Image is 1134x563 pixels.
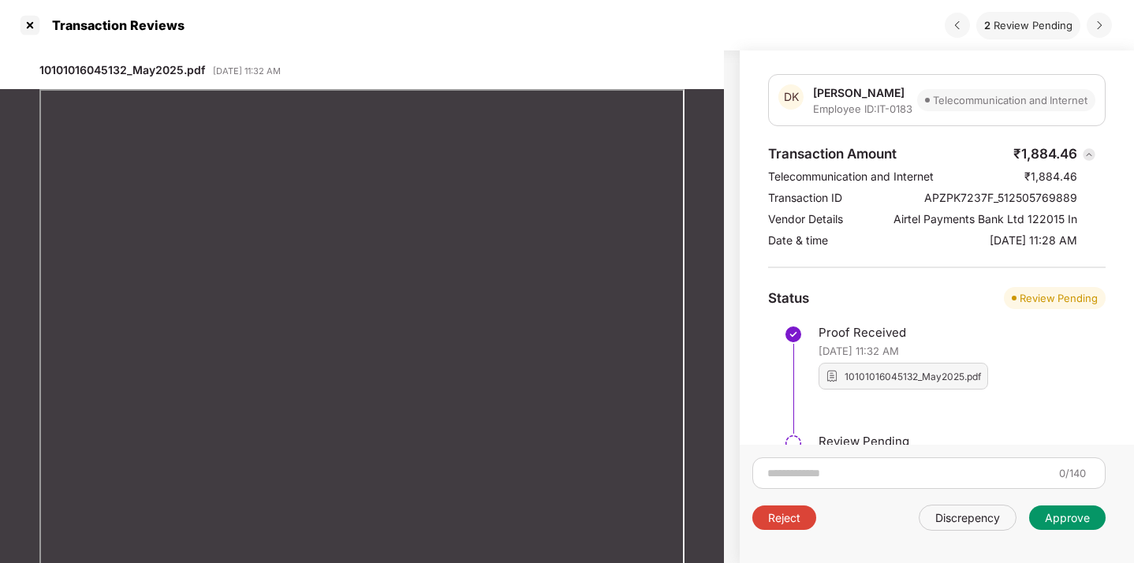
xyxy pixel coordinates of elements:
img: svg+xml;base64,PHN2ZyBpZD0iRHJvcGRvd24tMzJ4MzIiIHhtbG5zPSJodHRwOi8vd3d3LnczLm9yZy8yMDAwL3N2ZyIgd2... [1093,19,1106,32]
div: Transaction Reviews [43,17,185,33]
div: 2 [984,19,990,32]
div: [DATE] 11:32 AM [819,344,988,358]
div: Telecommunication and Internet [768,169,934,184]
div: Status [768,289,809,307]
div: 10101016045132_May2025.pdf [39,62,205,77]
div: Proof Received [819,325,988,341]
div: ₹1,884.46 [1024,169,1077,184]
div: Airtel Payments Bank Ltd 122015 In [893,211,1077,226]
div: Transaction ID [768,190,842,205]
div: 10101016045132_May2025.pdf [845,371,981,382]
div: Review Pending [819,434,979,449]
img: svg+xml;base64,PHN2ZyBpZD0iQmFjay0zMngzMiIgeG1sbnM9Imh0dHA6Ly93d3cudzMub3JnLzIwMDAvc3ZnIiB3aWR0aD... [1081,147,1097,162]
span: DK [784,88,799,106]
div: Discrepency [935,510,1000,525]
div: [PERSON_NAME] [813,84,912,102]
img: svg+xml;base64,PHN2ZyBpZD0iU3RlcC1Eb25lLTMyeDMyIiB4bWxucz0iaHR0cDovL3d3dy53My5vcmcvMjAwMC9zdmciIH... [784,325,803,344]
div: Employee ID: IT-0183 [813,102,912,116]
img: svg+xml;base64,PHN2ZyBpZD0iRHJvcGRvd24tMzJ4MzIiIHhtbG5zPSJodHRwOi8vd3d3LnczLm9yZy8yMDAwL3N2ZyIgd2... [951,19,964,32]
div: ₹1,884.46 [1013,145,1077,162]
div: Review Pending [1020,290,1098,306]
div: Telecommunication and Internet [933,92,1087,108]
img: svg+xml;base64,PHN2ZyB4bWxucz0iaHR0cDovL3d3dy53My5vcmcvMjAwMC9zdmciIHdpZHRoPSIxNiIgaGVpZ2h0PSIxNi... [826,370,838,382]
div: Approve [1045,510,1090,525]
div: Date & time [768,233,828,248]
div: Transaction Amount [768,145,897,162]
div: Review Pending [994,19,1072,32]
div: Reject [768,510,800,525]
div: [DATE] 11:28 AM [990,233,1077,248]
div: 0/140 [1059,467,1086,480]
div: Vendor Details [768,211,843,226]
div: [DATE] 11:32 AM [213,66,281,76]
img: svg+xml;base64,PHN2ZyBpZD0iU3RlcC1QZW5kaW5nLTMyeDMyIiB4bWxucz0iaHR0cDovL3d3dy53My5vcmcvMjAwMC9zdm... [784,434,803,453]
div: APZPK7237F_512505769889 [924,190,1077,205]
